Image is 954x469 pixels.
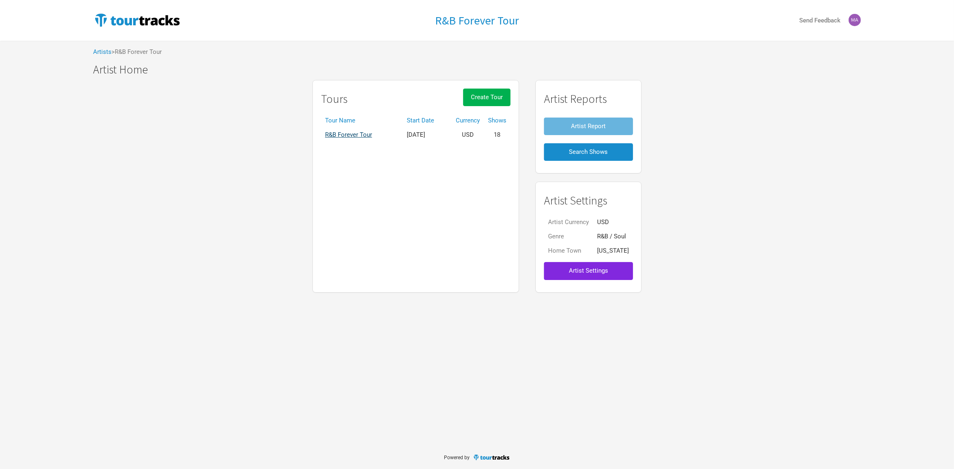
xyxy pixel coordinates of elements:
[544,215,593,229] td: Artist Currency
[484,113,510,128] th: Shows
[444,455,470,461] span: Powered by
[544,139,633,165] a: Search Shows
[473,454,510,461] img: TourTracks
[435,14,519,27] a: R&B Forever Tour
[544,143,633,161] button: Search Shows
[593,244,633,258] td: [US_STATE]
[569,267,608,274] span: Artist Settings
[93,63,869,76] h1: Artist Home
[463,89,510,113] a: Create Tour
[544,262,633,280] button: Artist Settings
[93,12,181,28] img: TourTracks
[111,49,162,55] span: > R&B Forever Tour
[452,113,484,128] th: Currency
[544,93,633,105] h1: Artist Reports
[325,131,372,138] a: R&B Forever Tour
[321,93,348,105] h1: Tours
[544,113,633,139] a: Artist Report
[463,89,510,106] button: Create Tour
[544,194,633,207] h1: Artist Settings
[544,244,593,258] td: Home Town
[849,14,861,26] img: Dr.Mary
[471,93,503,101] span: Create Tour
[403,128,452,142] td: [DATE]
[93,48,111,56] a: Artists
[571,122,606,130] span: Artist Report
[321,113,403,128] th: Tour Name
[403,113,452,128] th: Start Date
[544,258,633,284] a: Artist Settings
[569,148,608,156] span: Search Shows
[435,13,519,28] h1: R&B Forever Tour
[593,215,633,229] td: USD
[799,17,840,24] strong: Send Feedback
[452,128,484,142] td: USD
[544,118,633,135] button: Artist Report
[544,229,593,244] td: Genre
[593,229,633,244] td: R&B / Soul
[484,128,510,142] td: 18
